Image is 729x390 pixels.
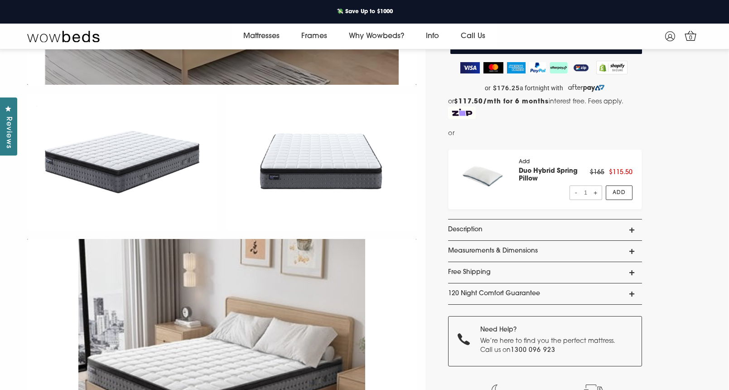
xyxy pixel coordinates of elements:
img: MasterCard Logo [483,62,504,73]
a: Call Us [450,24,496,49]
strong: Need Help? [480,327,517,333]
img: AfterPay Logo [550,62,568,73]
a: Add [606,185,632,200]
a: Info [415,24,450,49]
img: American Express Logo [507,62,526,73]
a: Mattresses [232,24,290,49]
img: Visa Logo [460,62,480,73]
span: a fortnight with [520,84,563,92]
span: + [593,186,598,200]
a: 0 [683,28,699,44]
a: 1300 096 923 [511,347,556,354]
img: Zip Logo [448,107,476,119]
span: - [574,186,579,200]
span: or [485,84,491,92]
span: $115.50 [609,169,632,176]
a: 💸 Save Up to $1000 [329,6,400,18]
a: Description [448,219,642,240]
a: 120 Night Comfort Guarantee [448,283,642,304]
div: Add [519,159,589,200]
iframe: PayPal Message 1 [457,128,641,141]
span: $165 [590,169,604,176]
img: ZipPay Logo [571,62,590,73]
a: Duo Hybrid Spring Pillow [519,168,578,182]
strong: $117.50/mth for 6 months [454,98,549,105]
a: Why Wowbeds? [338,24,415,49]
a: Free Shipping [448,262,642,283]
p: We’re here to find you the perfect mattress. Call us on [480,337,620,355]
span: or [448,128,455,139]
img: pillow_140x.png [458,159,510,193]
a: Frames [290,24,338,49]
strong: $176.25 [493,84,520,92]
span: Reviews [2,117,14,149]
span: or interest free. Fees apply. [448,98,624,105]
a: or $176.25 a fortnight with [448,81,642,95]
img: Wow Beds Logo [27,30,100,43]
span: 0 [686,34,695,43]
a: Measurements & Dimensions [448,241,642,262]
img: Shopify secure badge [596,61,628,74]
img: PayPal Logo [529,62,546,73]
